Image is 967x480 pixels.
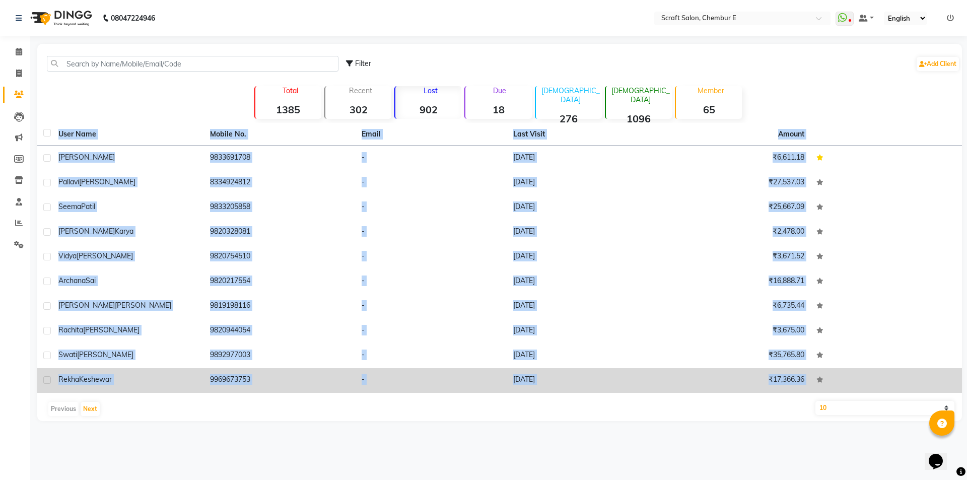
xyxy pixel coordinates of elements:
[659,344,810,368] td: ₹35,765.80
[507,269,659,294] td: [DATE]
[83,325,140,334] span: [PERSON_NAME]
[355,59,371,68] span: Filter
[79,375,112,384] span: Keshewar
[659,146,810,171] td: ₹6,611.18
[58,276,86,285] span: Archana
[58,350,77,359] span: Swati
[58,301,115,310] span: [PERSON_NAME]
[204,195,356,220] td: 9833205858
[77,251,133,260] span: [PERSON_NAME]
[356,368,507,393] td: -
[58,251,77,260] span: Vidya
[204,220,356,245] td: 9820328081
[204,146,356,171] td: 9833691708
[79,177,135,186] span: [PERSON_NAME]
[659,171,810,195] td: ₹27,537.03
[507,146,659,171] td: [DATE]
[680,86,742,95] p: Member
[52,123,204,146] th: User Name
[47,56,338,72] input: Search by Name/Mobile/Email/Code
[659,195,810,220] td: ₹25,667.09
[536,112,602,125] strong: 276
[507,344,659,368] td: [DATE]
[259,86,321,95] p: Total
[204,344,356,368] td: 9892977003
[204,319,356,344] td: 9820944054
[606,112,672,125] strong: 1096
[325,103,391,116] strong: 302
[399,86,461,95] p: Lost
[356,344,507,368] td: -
[356,220,507,245] td: -
[507,294,659,319] td: [DATE]
[204,245,356,269] td: 9820754510
[659,220,810,245] td: ₹2,478.00
[86,276,96,285] span: Sai
[659,368,810,393] td: ₹17,366.36
[81,202,95,211] span: Patil
[115,301,171,310] span: [PERSON_NAME]
[204,171,356,195] td: 8334924812
[465,103,531,116] strong: 18
[659,245,810,269] td: ₹3,671.52
[356,245,507,269] td: -
[356,171,507,195] td: -
[507,319,659,344] td: [DATE]
[204,368,356,393] td: 9969673753
[111,4,155,32] b: 08047224946
[659,269,810,294] td: ₹16,888.71
[676,103,742,116] strong: 65
[507,123,659,146] th: Last Visit
[58,202,81,211] span: Seema
[610,86,672,104] p: [DEMOGRAPHIC_DATA]
[58,177,79,186] span: Pallavi
[356,319,507,344] td: -
[772,123,810,146] th: Amount
[77,350,133,359] span: [PERSON_NAME]
[507,220,659,245] td: [DATE]
[58,153,115,162] span: [PERSON_NAME]
[540,86,602,104] p: [DEMOGRAPHIC_DATA]
[925,440,957,470] iframe: chat widget
[507,245,659,269] td: [DATE]
[115,227,133,236] span: Karya
[356,146,507,171] td: -
[81,402,100,416] button: Next
[659,319,810,344] td: ₹3,675.00
[204,269,356,294] td: 9820217554
[255,103,321,116] strong: 1385
[204,294,356,319] td: 9819198116
[58,325,83,334] span: Rachita
[917,57,959,71] a: Add Client
[58,227,115,236] span: [PERSON_NAME]
[356,294,507,319] td: -
[507,195,659,220] td: [DATE]
[507,368,659,393] td: [DATE]
[26,4,95,32] img: logo
[507,171,659,195] td: [DATE]
[356,123,507,146] th: Email
[58,375,79,384] span: Rekha
[659,294,810,319] td: ₹6,735.44
[204,123,356,146] th: Mobile No.
[329,86,391,95] p: Recent
[395,103,461,116] strong: 902
[467,86,531,95] p: Due
[356,269,507,294] td: -
[356,195,507,220] td: -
